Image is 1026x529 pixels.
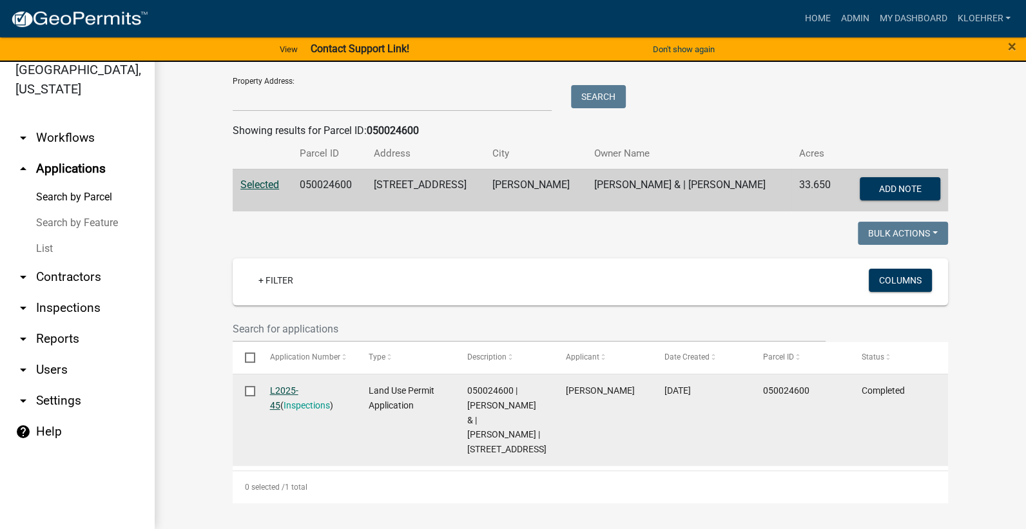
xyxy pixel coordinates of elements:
[15,393,31,409] i: arrow_drop_down
[233,123,948,139] div: Showing results for Parcel ID:
[275,39,303,60] a: View
[878,183,921,193] span: Add Note
[858,222,948,245] button: Bulk Actions
[485,139,586,169] th: City
[15,130,31,146] i: arrow_drop_down
[586,169,791,211] td: [PERSON_NAME] & | [PERSON_NAME]
[233,316,826,342] input: Search for applications
[664,385,691,396] span: 04/24/2025
[586,139,791,169] th: Owner Name
[1008,39,1016,54] button: Close
[245,483,285,492] span: 0 selected /
[652,342,751,373] datatable-header-cell: Date Created
[15,269,31,285] i: arrow_drop_down
[566,385,635,396] span: Tyler Novak
[270,383,344,413] div: ( )
[15,424,31,439] i: help
[311,43,409,55] strong: Contact Support Link!
[467,385,547,454] span: 050024600 | TYLER M NOVAK & | CHELSEY M JOHNSON | 13800 135TH AVE NE
[233,471,948,503] div: 1 total
[455,342,554,373] datatable-header-cell: Description
[270,385,298,410] a: L2025-45
[849,342,948,373] datatable-header-cell: Status
[467,352,507,361] span: Description
[763,352,794,361] span: Parcel ID
[862,352,884,361] span: Status
[835,6,874,31] a: Admin
[869,269,932,292] button: Columns
[270,352,340,361] span: Application Number
[791,169,843,211] td: 33.650
[799,6,835,31] a: Home
[233,342,257,373] datatable-header-cell: Select
[664,352,710,361] span: Date Created
[751,342,849,373] datatable-header-cell: Parcel ID
[356,342,454,373] datatable-header-cell: Type
[369,385,434,410] span: Land Use Permit Application
[1008,37,1016,55] span: ×
[648,39,720,60] button: Don't show again
[292,169,366,211] td: 050024600
[763,385,809,396] span: 050024600
[15,300,31,316] i: arrow_drop_down
[284,400,330,410] a: Inspections
[952,6,1016,31] a: kloehrer
[571,85,626,108] button: Search
[257,342,356,373] datatable-header-cell: Application Number
[15,331,31,347] i: arrow_drop_down
[860,177,940,200] button: Add Note
[369,352,385,361] span: Type
[15,161,31,177] i: arrow_drop_up
[485,169,586,211] td: [PERSON_NAME]
[248,269,304,292] a: + Filter
[292,139,366,169] th: Parcel ID
[874,6,952,31] a: My Dashboard
[566,352,599,361] span: Applicant
[15,362,31,378] i: arrow_drop_down
[366,169,485,211] td: [STREET_ADDRESS]
[862,385,905,396] span: Completed
[791,139,843,169] th: Acres
[240,178,279,191] a: Selected
[554,342,652,373] datatable-header-cell: Applicant
[366,139,485,169] th: Address
[367,124,419,137] strong: 050024600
